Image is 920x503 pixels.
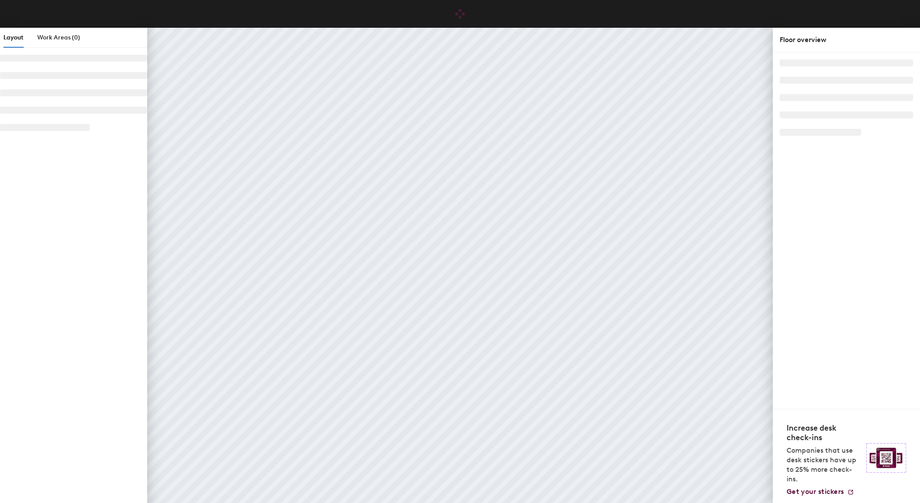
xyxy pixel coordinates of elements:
[787,423,861,442] h4: Increase desk check-ins
[37,34,80,41] span: Work Areas (0)
[787,487,854,496] a: Get your stickers
[3,34,23,41] span: Layout
[787,487,844,496] span: Get your stickers
[787,446,861,484] p: Companies that use desk stickers have up to 25% more check-ins.
[780,35,913,45] div: Floor overview
[866,443,906,473] img: Sticker logo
